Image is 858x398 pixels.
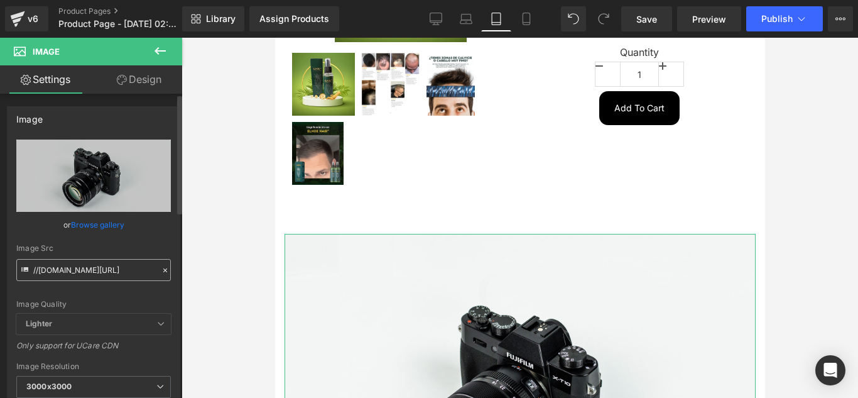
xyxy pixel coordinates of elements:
[16,259,171,281] input: Link
[481,6,511,31] a: Tablet
[591,6,616,31] button: Redo
[58,19,179,29] span: Product Page - [DATE] 02:13:36
[86,15,145,78] img: OUHOE HAIR™ - SUERO PARA EL CRECIMIENTO DEL CABELLO 🌿🧔
[206,13,236,25] span: Library
[17,84,68,147] img: OUHOE HAIR™ - SUERO PARA EL CRECIMIENTO DEL CABELLO 🌿🧔
[746,6,823,31] button: Publish
[636,13,657,26] span: Save
[151,15,200,78] img: OUHOE HAIR™ - SUERO PARA EL CRECIMIENTO DEL CABELLO 🌿🧔
[86,15,149,82] a: OUHOE HAIR™ - SUERO PARA EL CRECIMIENTO DEL CABELLO 🌿🧔
[26,382,72,391] b: 3000x3000
[761,14,793,24] span: Publish
[259,14,329,24] div: Assign Products
[17,15,84,82] a: OUHOE HAIR™ - SUERO PARA EL CRECIMIENTO DEL CABELLO 🌿🧔
[815,355,845,385] div: Open Intercom Messenger
[17,84,72,151] a: OUHOE HAIR™ - SUERO PARA EL CRECIMIENTO DEL CABELLO 🌿🧔
[16,300,171,309] div: Image Quality
[339,65,389,75] span: Add To Cart
[692,13,726,26] span: Preview
[254,9,474,24] label: Quantity
[511,6,541,31] a: Mobile
[451,6,481,31] a: Laptop
[26,319,52,328] b: Lighter
[5,6,48,31] a: v6
[151,15,204,82] a: OUHOE HAIR™ - SUERO PARA EL CRECIMIENTO DEL CABELLO 🌿🧔
[25,11,41,27] div: v6
[561,6,586,31] button: Undo
[16,218,171,231] div: or
[58,6,203,16] a: Product Pages
[677,6,741,31] a: Preview
[71,214,124,236] a: Browse gallery
[16,341,171,359] div: Only support for UCare CDN
[17,15,80,78] img: OUHOE HAIR™ - SUERO PARA EL CRECIMIENTO DEL CABELLO 🌿🧔
[324,53,405,87] button: Add To Cart
[33,47,60,57] span: Image
[421,6,451,31] a: Desktop
[828,6,853,31] button: More
[182,6,244,31] a: New Library
[94,65,185,94] a: Design
[16,244,171,253] div: Image Src
[16,107,43,124] div: Image
[16,362,171,371] div: Image Resolution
